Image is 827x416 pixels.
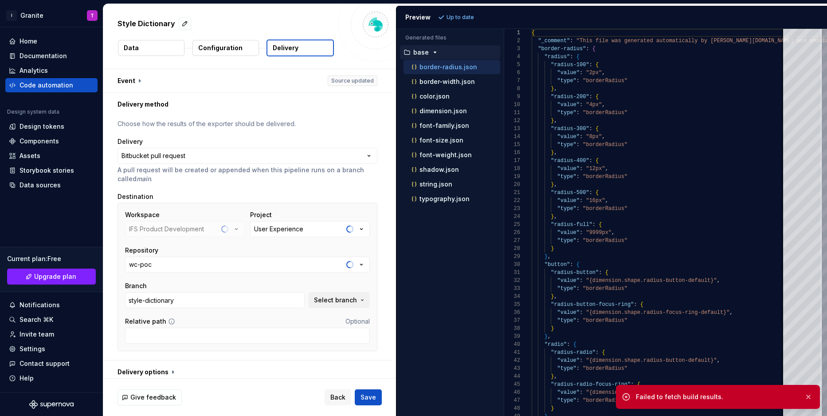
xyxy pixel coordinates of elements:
button: Data [118,40,184,56]
div: 44 [504,372,520,380]
span: , [548,254,551,260]
span: : [589,126,592,132]
div: wc-poc [129,260,152,269]
p: font-size.json [419,137,463,144]
p: Delivery [273,44,298,52]
span: Select branch [314,296,357,305]
span: "type" [557,206,576,212]
div: Code automation [20,81,73,90]
span: : [580,198,583,204]
p: color.json [419,93,450,100]
p: border-radius.json [419,63,477,71]
button: dimension.json [404,106,500,116]
button: Back [325,389,351,405]
span: , [548,333,551,340]
button: Give feedback [118,389,182,405]
span: } [545,333,548,340]
div: 2 [504,37,520,45]
p: Configuration [198,44,243,52]
svg: Supernova Logo [29,400,74,409]
span: , [554,150,557,156]
span: : [576,174,580,180]
p: typography.json [419,195,470,202]
span: } [551,182,554,188]
label: Project [250,210,272,219]
div: 35 [504,301,520,309]
div: 20 [504,181,520,189]
span: "radius-200" [551,94,589,100]
span: "value" [557,166,579,172]
div: Assets [20,151,40,160]
span: } [551,373,554,380]
p: font-family.json [419,122,469,129]
div: Notifications [20,301,60,309]
span: "value" [557,357,579,364]
span: "12px" [586,166,605,172]
span: : [580,134,583,140]
span: } [551,293,554,300]
span: : [576,317,580,324]
p: string.json [419,181,452,188]
span: "8px" [586,134,602,140]
span: "borderRadius" [583,110,627,116]
div: 25 [504,221,520,229]
span: { [640,301,643,308]
span: { [596,94,599,100]
span: "{dimension.shape.radius-button-default}" [586,277,717,284]
span: "radio" [545,341,567,348]
button: Delivery [267,40,334,56]
span: : [567,341,570,348]
div: 17 [504,157,520,165]
button: color.json [404,91,500,101]
div: 16 [504,149,520,157]
div: Design tokens [20,122,64,131]
div: 33 [504,285,520,293]
div: 45 [504,380,520,388]
span: "radius-button-focus-ring" [551,301,634,308]
span: } [551,405,554,412]
div: 31 [504,269,520,277]
span: , [717,277,720,284]
p: Choose how the results of the exporter should be delivered. [118,119,377,128]
span: "type" [557,365,576,372]
div: 28 [504,245,520,253]
div: I [6,10,17,21]
span: "borderRadius" [583,397,627,404]
span: "borderRadius" [583,238,627,244]
div: 4 [504,53,520,61]
div: 48 [504,404,520,412]
div: 5 [504,61,520,69]
span: , [554,86,557,92]
button: font-family.json [404,121,500,131]
span: "16px" [586,198,605,204]
div: Failed to fetch build results. [636,392,797,401]
span: "borderRadius" [583,206,627,212]
span: , [554,118,557,124]
span: "type" [557,285,576,292]
span: } [551,214,554,220]
span: { [596,62,599,68]
span: "type" [557,238,576,244]
span: , [554,293,557,300]
span: : [580,102,583,108]
div: 21 [504,189,520,197]
span: , [554,373,557,380]
span: : [580,166,583,172]
div: 39 [504,333,520,341]
span: "radius-radio" [551,349,596,356]
button: Search ⌘K [5,313,98,327]
span: { [576,54,580,60]
span: } [545,254,548,260]
span: : [580,70,583,76]
span: "borderRadius" [583,285,627,292]
a: Storybook stories [5,163,98,178]
div: 32 [504,277,520,285]
p: Style Dictionary [118,18,175,29]
a: Settings [5,342,98,356]
span: } [551,325,554,332]
span: "{dimension.shape.radius-focus-ring-default}" [586,389,729,396]
div: Design system data [7,108,59,115]
span: : [592,222,596,228]
span: Save [361,393,376,402]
